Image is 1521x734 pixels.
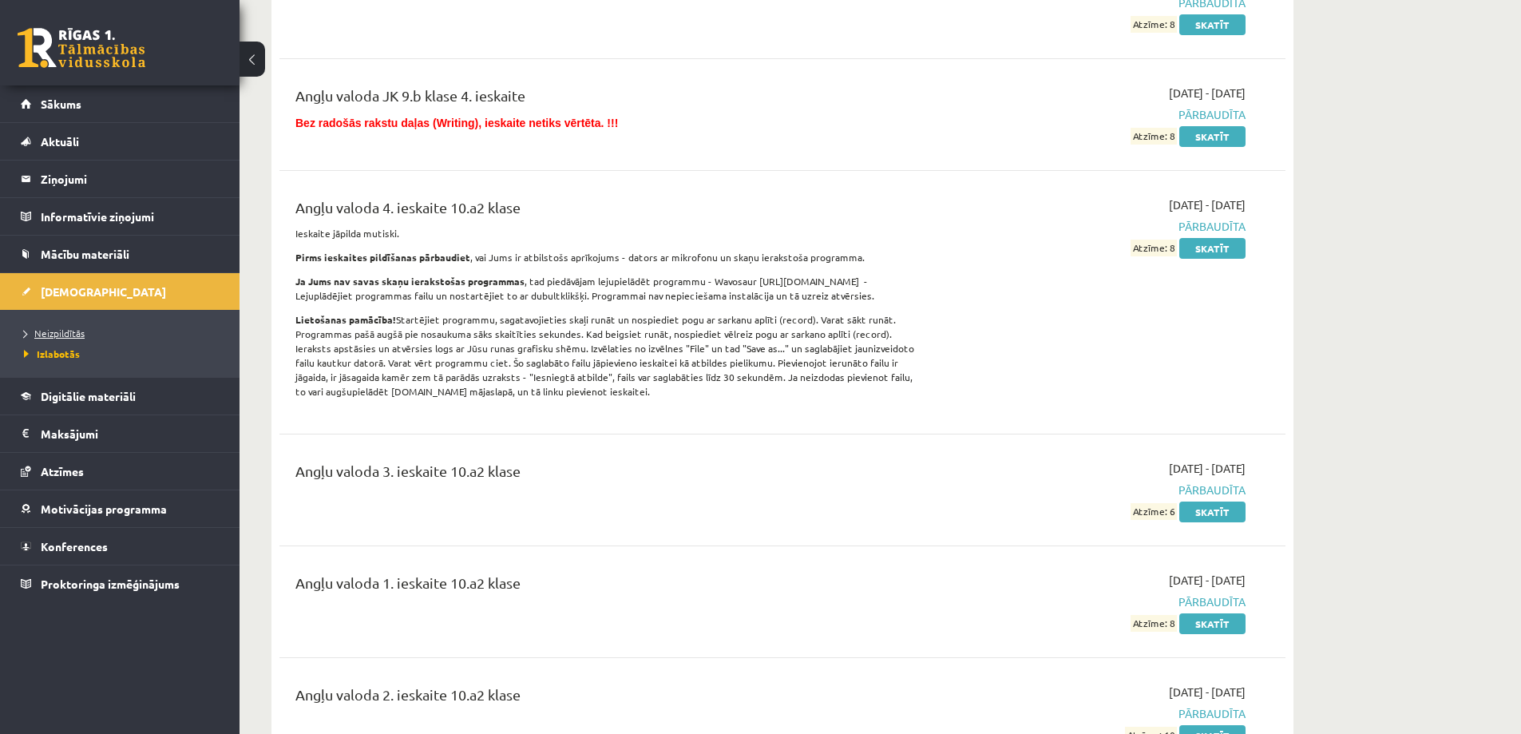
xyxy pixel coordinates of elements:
[24,347,80,360] span: Izlabotās
[1169,684,1246,700] span: [DATE] - [DATE]
[295,460,921,490] div: Angļu valoda 3. ieskaite 10.a2 klase
[295,312,921,399] p: Startējiet programmu, sagatavojieties skaļi runāt un nospiediet pogu ar sarkanu aplīti (record). ...
[41,415,220,452] legend: Maksājumi
[295,572,921,601] div: Angļu valoda 1. ieskaite 10.a2 klase
[1131,615,1177,632] span: Atzīme: 8
[21,123,220,160] a: Aktuāli
[1179,126,1246,147] a: Skatīt
[295,85,921,114] div: Angļu valoda JK 9.b klase 4. ieskaite
[1169,85,1246,101] span: [DATE] - [DATE]
[295,226,921,240] p: Ieskaite jāpilda mutiski.
[21,85,220,122] a: Sākums
[295,313,396,326] strong: Lietošanas pamācība!
[295,275,525,288] strong: Ja Jums nav savas skaņu ierakstošas programmas
[21,453,220,490] a: Atzīmes
[21,236,220,272] a: Mācību materiāli
[1169,572,1246,589] span: [DATE] - [DATE]
[41,284,166,299] span: [DEMOGRAPHIC_DATA]
[1169,460,1246,477] span: [DATE] - [DATE]
[41,539,108,553] span: Konferences
[21,273,220,310] a: [DEMOGRAPHIC_DATA]
[945,705,1246,722] span: Pārbaudīta
[41,134,79,149] span: Aktuāli
[21,415,220,452] a: Maksājumi
[1131,240,1177,256] span: Atzīme: 8
[1179,613,1246,634] a: Skatīt
[24,327,85,339] span: Neizpildītās
[1131,16,1177,33] span: Atzīme: 8
[24,347,224,361] a: Izlabotās
[21,198,220,235] a: Informatīvie ziņojumi
[295,251,470,264] strong: Pirms ieskaites pildīšanas pārbaudiet
[1131,503,1177,520] span: Atzīme: 6
[1169,196,1246,213] span: [DATE] - [DATE]
[21,378,220,415] a: Digitālie materiāli
[41,577,180,591] span: Proktoringa izmēģinājums
[1179,238,1246,259] a: Skatīt
[41,97,81,111] span: Sākums
[21,161,220,197] a: Ziņojumi
[295,274,921,303] p: , tad piedāvājam lejupielādēt programmu - Wavosaur [URL][DOMAIN_NAME] - Lejuplādējiet programmas ...
[24,326,224,340] a: Neizpildītās
[1179,502,1246,522] a: Skatīt
[295,196,921,226] div: Angļu valoda 4. ieskaite 10.a2 klase
[945,106,1246,123] span: Pārbaudīta
[41,161,220,197] legend: Ziņojumi
[295,684,921,713] div: Angļu valoda 2. ieskaite 10.a2 klase
[41,464,84,478] span: Atzīmes
[21,490,220,527] a: Motivācijas programma
[21,565,220,602] a: Proktoringa izmēģinājums
[1131,128,1177,145] span: Atzīme: 8
[945,218,1246,235] span: Pārbaudīta
[41,198,220,235] legend: Informatīvie ziņojumi
[41,247,129,261] span: Mācību materiāli
[1179,14,1246,35] a: Skatīt
[41,502,167,516] span: Motivācijas programma
[21,528,220,565] a: Konferences
[18,28,145,68] a: Rīgas 1. Tālmācības vidusskola
[295,250,921,264] p: , vai Jums ir atbilstošs aprīkojums - dators ar mikrofonu un skaņu ierakstoša programma.
[41,389,136,403] span: Digitālie materiāli
[945,482,1246,498] span: Pārbaudīta
[945,593,1246,610] span: Pārbaudīta
[295,117,618,129] span: Bez radošās rakstu daļas (Writing), ieskaite netiks vērtēta. !!!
